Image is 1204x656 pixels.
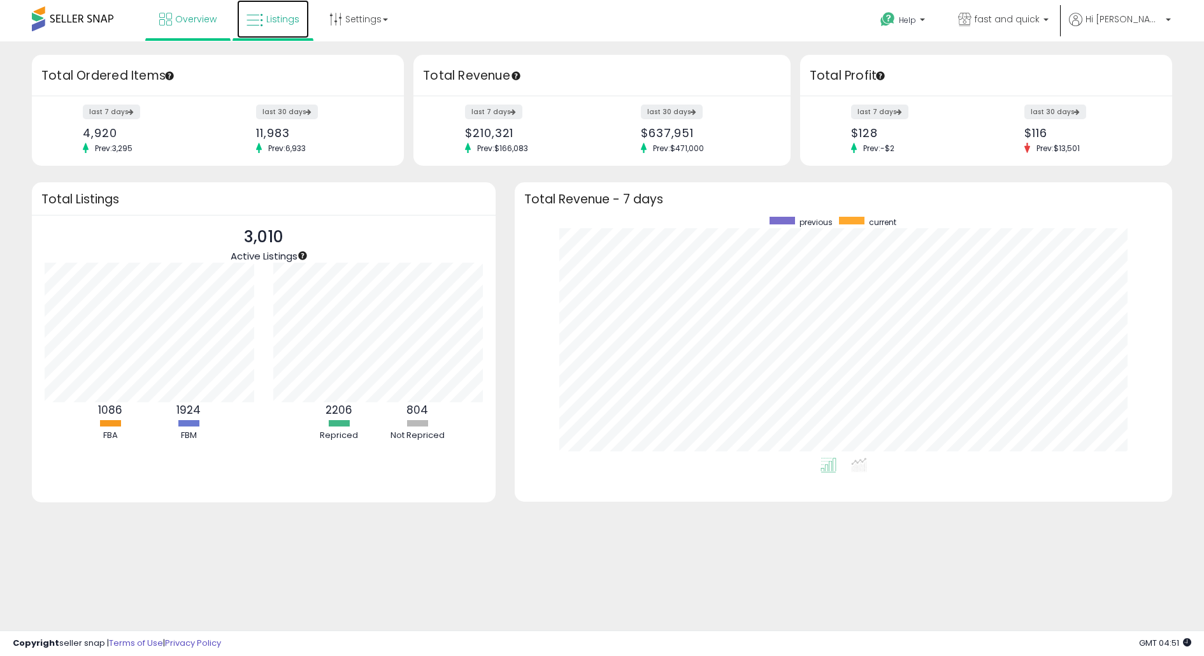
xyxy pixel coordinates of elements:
label: last 30 days [1024,105,1086,119]
span: Active Listings [231,249,297,263]
h3: Total Revenue - 7 days [524,194,1163,204]
div: 4,920 [83,126,208,140]
span: Prev: 6,933 [262,143,312,154]
span: Prev: $471,000 [647,143,710,154]
span: fast and quick [975,13,1040,26]
h3: Total Profit [810,67,1163,85]
div: $128 [851,126,977,140]
div: Tooltip anchor [297,250,308,261]
h3: Total Listings [41,194,486,204]
div: Tooltip anchor [875,70,886,82]
div: FBM [150,430,227,442]
div: $210,321 [465,126,592,140]
div: Tooltip anchor [510,70,522,82]
span: Hi [PERSON_NAME] [1086,13,1162,26]
label: last 7 days [83,105,140,119]
span: current [869,217,896,228]
h3: Total Ordered Items [41,67,394,85]
a: Hi [PERSON_NAME] [1069,13,1171,41]
div: $637,951 [641,126,768,140]
span: Prev: $166,083 [471,143,534,154]
span: Prev: 3,295 [89,143,139,154]
div: FBA [72,430,148,442]
span: Overview [175,13,217,26]
span: Prev: -$2 [857,143,901,154]
label: last 7 days [465,105,522,119]
h3: Total Revenue [423,67,781,85]
label: last 30 days [641,105,703,119]
span: Prev: $13,501 [1030,143,1086,154]
a: Help [870,2,938,41]
div: $116 [1024,126,1150,140]
b: 1086 [98,402,122,418]
i: Get Help [880,11,896,27]
label: last 7 days [851,105,908,119]
span: previous [799,217,833,228]
div: Tooltip anchor [164,70,175,82]
p: 3,010 [231,225,297,249]
div: Repriced [301,430,377,442]
b: 2206 [326,402,352,418]
div: Not Repriced [379,430,455,442]
span: Help [899,15,916,26]
label: last 30 days [256,105,318,119]
div: 11,983 [256,126,382,140]
span: Listings [266,13,299,26]
b: 804 [406,402,428,418]
b: 1924 [176,402,201,418]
